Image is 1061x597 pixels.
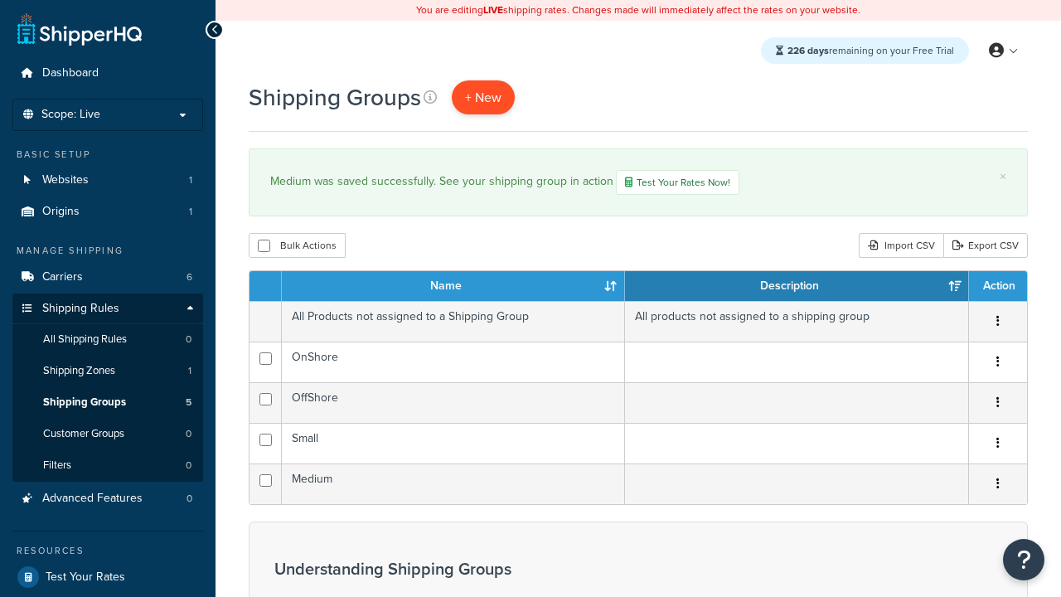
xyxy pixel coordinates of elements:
[12,197,203,227] a: Origins 1
[12,450,203,481] a: Filters 0
[43,427,124,441] span: Customer Groups
[282,382,625,423] td: OffShore
[12,294,203,324] a: Shipping Rules
[1000,170,1006,183] a: ×
[42,173,89,187] span: Websites
[43,364,115,378] span: Shipping Zones
[249,81,421,114] h1: Shipping Groups
[12,324,203,355] a: All Shipping Rules 0
[186,459,191,473] span: 0
[42,66,99,80] span: Dashboard
[12,483,203,514] li: Advanced Features
[12,58,203,89] a: Dashboard
[12,387,203,418] a: Shipping Groups 5
[12,483,203,514] a: Advanced Features 0
[12,356,203,386] li: Shipping Zones
[12,544,203,558] div: Resources
[186,427,191,441] span: 0
[452,80,515,114] a: + New
[12,197,203,227] li: Origins
[12,562,203,592] a: Test Your Rates
[787,43,829,58] strong: 226 days
[859,233,943,258] div: Import CSV
[12,450,203,481] li: Filters
[43,459,71,473] span: Filters
[188,364,191,378] span: 1
[12,262,203,293] a: Carriers 6
[12,244,203,258] div: Manage Shipping
[46,570,125,585] span: Test Your Rates
[187,270,192,284] span: 6
[12,165,203,196] li: Websites
[12,419,203,449] a: Customer Groups 0
[625,301,969,342] td: All products not assigned to a shipping group
[43,332,127,347] span: All Shipping Rules
[465,88,501,107] span: + New
[282,301,625,342] td: All Products not assigned to a Shipping Group
[483,2,503,17] b: LIVE
[17,12,142,46] a: ShipperHQ Home
[625,271,969,301] th: Description: activate to sort column ascending
[274,560,689,578] h3: Understanding Shipping Groups
[282,342,625,382] td: OnShore
[1003,539,1044,580] button: Open Resource Center
[186,332,191,347] span: 0
[189,173,192,187] span: 1
[616,170,739,195] a: Test Your Rates Now!
[282,464,625,504] td: Medium
[12,387,203,418] li: Shipping Groups
[12,294,203,483] li: Shipping Rules
[189,205,192,219] span: 1
[12,165,203,196] a: Websites 1
[12,324,203,355] li: All Shipping Rules
[270,170,1006,195] div: Medium was saved successfully. See your shipping group in action
[42,205,80,219] span: Origins
[12,356,203,386] a: Shipping Zones 1
[41,108,100,122] span: Scope: Live
[43,396,126,410] span: Shipping Groups
[187,492,192,506] span: 0
[969,271,1027,301] th: Action
[42,492,143,506] span: Advanced Features
[42,302,119,316] span: Shipping Rules
[186,396,191,410] span: 5
[12,419,203,449] li: Customer Groups
[282,271,625,301] th: Name: activate to sort column ascending
[282,423,625,464] td: Small
[249,233,346,258] button: Bulk Actions
[42,270,83,284] span: Carriers
[12,148,203,162] div: Basic Setup
[761,37,969,64] div: remaining on your Free Trial
[12,262,203,293] li: Carriers
[943,233,1028,258] a: Export CSV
